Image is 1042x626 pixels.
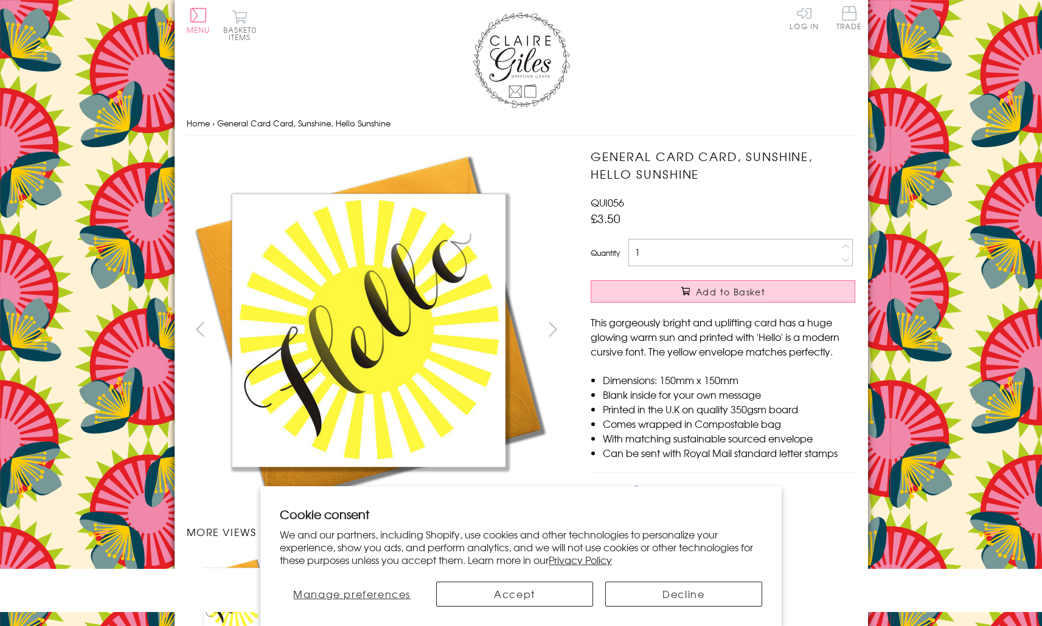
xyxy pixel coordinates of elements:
[591,195,624,210] span: QUI056
[591,280,855,303] button: Add to Basket
[217,117,391,129] span: General Card Card, Sunshine, Hello Sunshine
[187,148,552,512] img: General Card Card, Sunshine, Hello Sunshine
[280,506,762,523] h2: Cookie consent
[603,431,855,445] li: With matching sustainable sourced envelope
[187,525,567,539] h3: More views
[436,582,593,607] button: Accept
[187,117,210,129] a: Home
[790,6,819,30] a: Log In
[603,402,855,416] li: Printed in the U.K on quality 350gsm board
[187,8,210,33] button: Menu
[591,315,855,359] p: This gorgeously bright and uplifting card has a huge glowing warm sun and printed with 'Hello' is...
[293,586,411,601] span: Manage preferences
[603,387,855,402] li: Blank inside for your own message
[187,315,214,343] button: prev
[187,111,856,136] nav: breadcrumbs
[473,12,570,108] img: Claire Giles Greetings Cards
[836,6,862,32] a: Trade
[591,148,855,183] h1: General Card Card, Sunshine, Hello Sunshine
[229,24,257,43] span: 0 items
[280,528,762,566] p: We and our partners, including Shopify, use cookies and other technologies to personalize your ex...
[603,445,855,460] li: Can be sent with Royal Mail standard letter stamps
[603,373,855,387] li: Dimensions: 150mm x 150mm
[187,24,210,35] span: Menu
[605,582,762,607] button: Decline
[539,315,566,343] button: next
[603,416,855,431] li: Comes wrapped in Compostable bag
[549,552,612,567] a: Privacy Policy
[212,117,215,129] span: ›
[280,582,424,607] button: Manage preferences
[591,210,620,227] span: £3.50
[696,286,765,298] span: Add to Basket
[223,10,257,41] button: Basket0 items
[591,247,620,258] label: Quantity
[836,6,862,30] span: Trade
